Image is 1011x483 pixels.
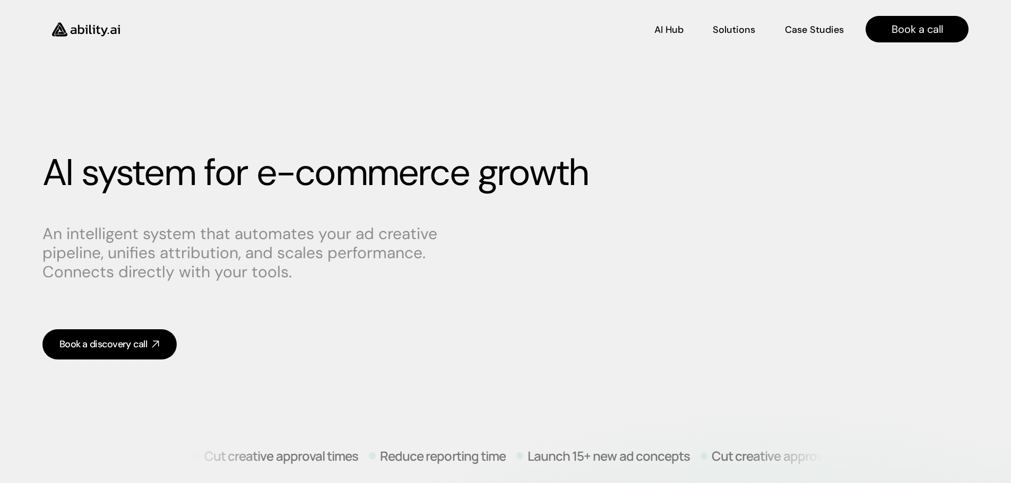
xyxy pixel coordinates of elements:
[654,23,684,37] p: AI Hub
[866,16,969,42] a: Book a call
[59,338,147,351] div: Book a discovery call
[654,20,684,39] a: AI Hub
[60,100,134,110] h3: Ready-to-use in Slack
[42,224,446,282] p: An intelligent system that automates your ad creative pipeline, unifies attribution, and scales p...
[527,449,689,462] p: Launch 15+ new ad concepts
[42,329,177,359] a: Book a discovery call
[892,22,943,37] p: Book a call
[135,16,969,42] nav: Main navigation
[380,449,506,462] p: Reduce reporting time
[713,20,755,39] a: Solutions
[711,449,865,462] p: Cut creative approval times
[713,23,755,37] p: Solutions
[204,449,358,462] p: Cut creative approval times
[785,23,844,37] p: Case Studies
[784,20,844,39] a: Case Studies
[42,151,969,195] h1: AI system for e-commerce growth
